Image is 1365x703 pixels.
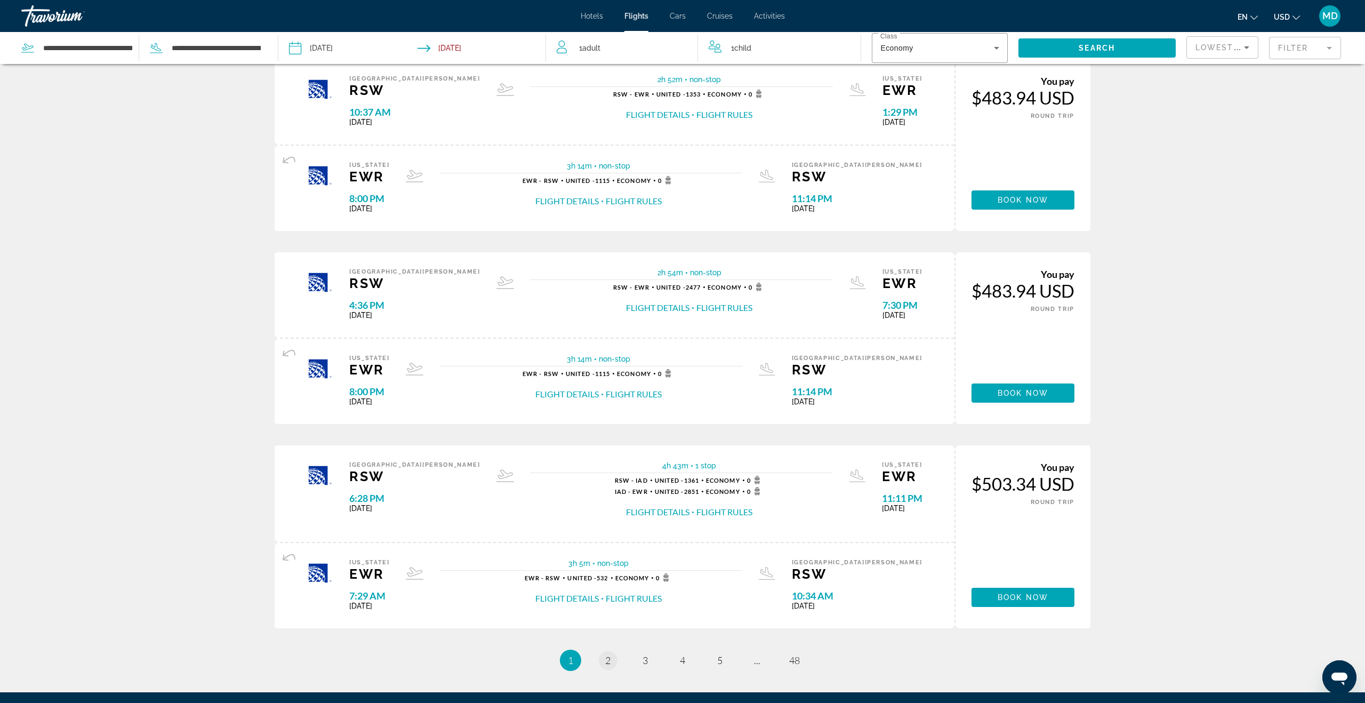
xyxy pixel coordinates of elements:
[275,650,1090,671] nav: Pagination
[747,476,764,484] span: 0
[599,162,630,170] span: non-stop
[717,654,722,666] span: 5
[567,574,597,581] span: United -
[566,177,610,184] span: 1115
[1195,41,1249,54] mat-select: Sort by
[696,302,752,314] button: Flight Rules
[606,593,662,604] button: Flight Rules
[525,574,561,581] span: EWR - RSW
[613,91,649,98] span: RSW - EWR
[680,654,685,666] span: 4
[754,12,785,20] a: Activities
[655,477,684,484] span: United -
[882,311,923,319] span: [DATE]
[655,488,684,495] span: United -
[971,384,1074,403] button: Book now
[626,109,689,121] button: Flight Details
[582,44,600,52] span: Adult
[690,268,721,277] span: non-stop
[567,162,592,170] span: 3h 14m
[708,284,742,291] span: Economy
[579,41,600,55] span: 1
[749,283,765,291] span: 0
[349,169,390,185] span: EWR
[349,193,390,204] span: 8:00 PM
[349,468,480,484] span: RSW
[882,75,923,82] span: [US_STATE]
[880,44,913,52] span: Economy
[1238,9,1258,25] button: Change language
[998,593,1048,602] span: Book now
[707,12,733,20] span: Cruises
[792,566,923,582] span: RSW
[792,204,923,213] span: [DATE]
[971,268,1074,280] div: You pay
[349,492,480,504] span: 6:28 PM
[655,477,699,484] span: 1361
[1322,11,1338,21] span: MD
[523,177,559,184] span: EWR - RSW
[613,284,649,291] span: RSW - EWR
[1274,13,1290,21] span: USD
[349,602,390,610] span: [DATE]
[657,268,683,277] span: 2h 54m
[624,12,648,20] a: Flights
[792,602,923,610] span: [DATE]
[971,588,1074,607] button: Book now
[1274,9,1300,25] button: Change currency
[626,506,689,518] button: Flight Details
[656,91,701,98] span: 1353
[1031,499,1075,506] span: ROUND TRIP
[1018,38,1176,58] button: Search
[689,75,721,84] span: non-stop
[349,559,390,566] span: [US_STATE]
[349,275,480,291] span: RSW
[617,177,651,184] span: Economy
[349,299,480,311] span: 4:36 PM
[349,566,390,582] span: EWR
[615,477,648,484] span: RSW - IAD
[568,654,573,666] span: 1
[971,87,1074,108] div: $483.94 USD
[535,593,599,604] button: Flight Details
[523,370,559,377] span: EWR - RSW
[349,106,480,118] span: 10:37 AM
[792,362,923,378] span: RSW
[349,75,480,82] span: [GEOGRAPHIC_DATA][PERSON_NAME]
[882,492,922,504] span: 11:11 PM
[792,355,923,362] span: [GEOGRAPHIC_DATA][PERSON_NAME]
[792,386,923,397] span: 11:14 PM
[882,118,923,126] span: [DATE]
[581,12,603,20] a: Hotels
[747,487,764,496] span: 0
[349,311,480,319] span: [DATE]
[792,193,923,204] span: 11:14 PM
[566,370,610,377] span: 1115
[971,190,1074,210] button: Book now
[658,176,675,185] span: 0
[535,195,599,207] button: Flight Details
[349,355,390,362] span: [US_STATE]
[792,397,923,406] span: [DATE]
[349,386,390,397] span: 8:00 PM
[349,82,480,98] span: RSW
[706,488,740,495] span: Economy
[998,389,1048,397] span: Book now
[882,461,922,468] span: [US_STATE]
[605,654,611,666] span: 2
[568,559,590,568] span: 3h 5m
[349,118,480,126] span: [DATE]
[606,388,662,400] button: Flight Rules
[789,654,800,666] span: 48
[349,268,480,275] span: [GEOGRAPHIC_DATA][PERSON_NAME]
[734,44,751,52] span: Child
[566,177,595,184] span: United -
[971,461,1074,473] div: You pay
[349,504,480,513] span: [DATE]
